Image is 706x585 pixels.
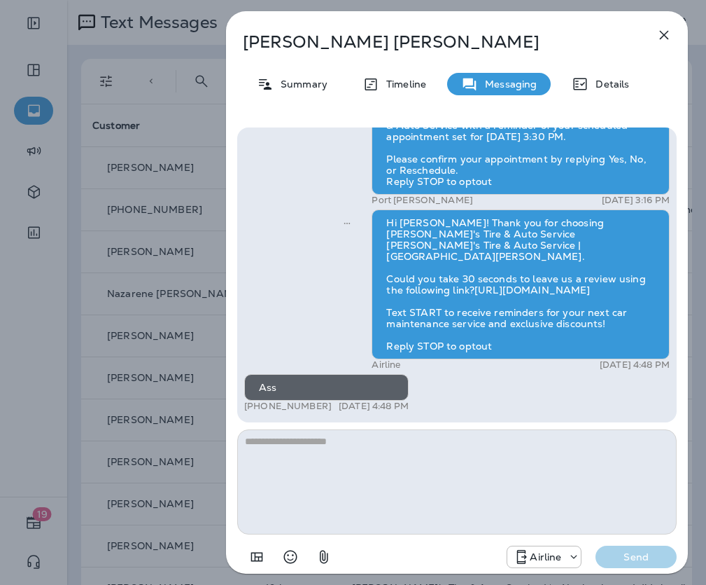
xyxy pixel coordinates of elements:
p: [DATE] 3:16 PM [602,195,670,206]
div: +1 (225) 372-6803 [507,549,581,565]
p: [PERSON_NAME] [PERSON_NAME] [243,32,625,52]
p: [DATE] 4:48 PM [339,401,409,412]
span: Sent [344,216,351,228]
p: [PHONE_NUMBER] [244,401,332,412]
button: Add in a premade template [243,543,271,571]
p: Airline [530,551,561,563]
p: Details [588,78,629,90]
p: Messaging [478,78,537,90]
p: Port [PERSON_NAME] [372,195,473,206]
div: Hi [PERSON_NAME]! Thank you for choosing [PERSON_NAME]'s Tire & Auto Service [PERSON_NAME]'s Tire... [372,209,670,359]
button: Select an emoji [276,543,304,571]
p: [DATE] 4:48 PM [600,359,670,371]
p: Timeline [379,78,426,90]
p: Airline [372,359,400,371]
p: Summary [274,78,327,90]
div: Hello [PERSON_NAME], this is [PERSON_NAME]'s Tire & Auto Service with a reminder of your schedule... [372,101,670,195]
div: Ass [244,374,409,401]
